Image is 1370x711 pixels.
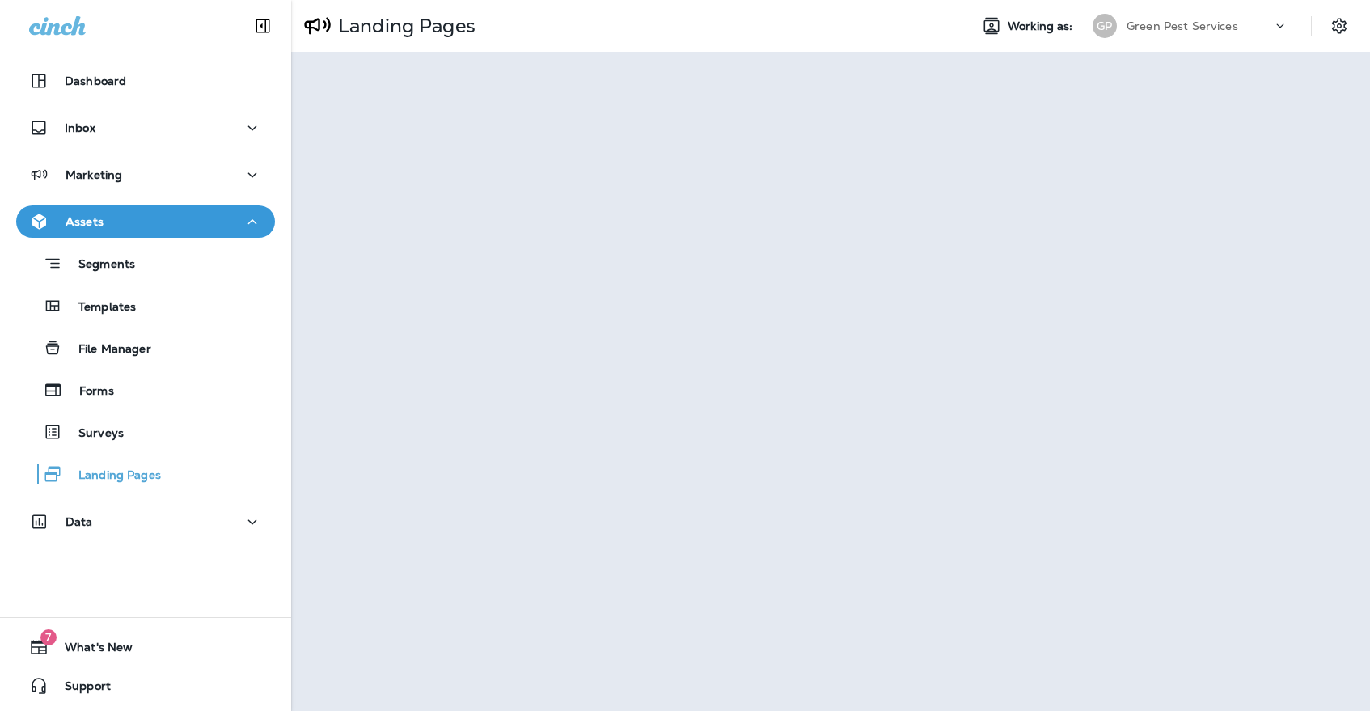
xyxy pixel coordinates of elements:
button: Collapse Sidebar [240,10,285,42]
button: Forms [16,373,275,407]
button: Templates [16,289,275,323]
button: Inbox [16,112,275,144]
button: Dashboard [16,65,275,97]
button: Landing Pages [16,457,275,491]
p: Forms [63,384,114,400]
button: Data [16,506,275,538]
p: Segments [62,257,135,273]
p: Data [66,515,93,528]
div: GP [1093,14,1117,38]
span: 7 [40,629,57,645]
p: Templates [62,300,136,315]
p: Assets [66,215,104,228]
p: Dashboard [65,74,126,87]
p: Marketing [66,168,122,181]
button: Support [16,670,275,702]
span: What's New [49,641,133,660]
button: Surveys [16,415,275,449]
p: Landing Pages [332,14,476,38]
button: 7What's New [16,631,275,663]
button: Settings [1325,11,1354,40]
p: Landing Pages [62,468,161,484]
p: Green Pest Services [1127,19,1238,32]
p: File Manager [62,342,151,358]
p: Surveys [62,426,124,442]
span: Working as: [1008,19,1076,33]
p: Inbox [65,121,95,134]
button: File Manager [16,331,275,365]
button: Assets [16,205,275,238]
button: Segments [16,246,275,281]
span: Support [49,679,111,699]
button: Marketing [16,159,275,191]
